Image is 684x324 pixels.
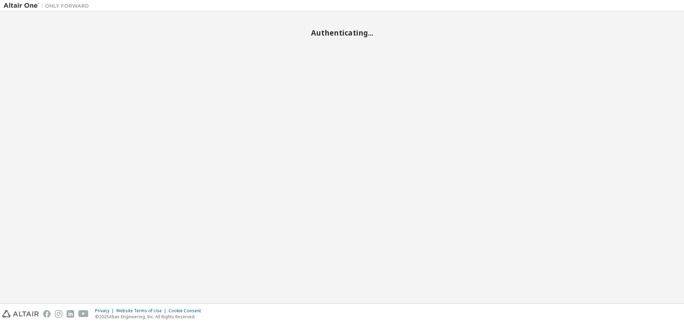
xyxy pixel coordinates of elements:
div: Privacy [95,308,116,314]
div: Website Terms of Use [116,308,169,314]
img: facebook.svg [43,310,51,318]
img: instagram.svg [55,310,62,318]
img: linkedin.svg [67,310,74,318]
img: youtube.svg [78,310,89,318]
img: Altair One [4,2,93,9]
p: © 2025 Altair Engineering, Inc. All Rights Reserved. [95,314,205,320]
img: altair_logo.svg [2,310,39,318]
div: Cookie Consent [169,308,205,314]
h2: Authenticating... [4,28,680,37]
